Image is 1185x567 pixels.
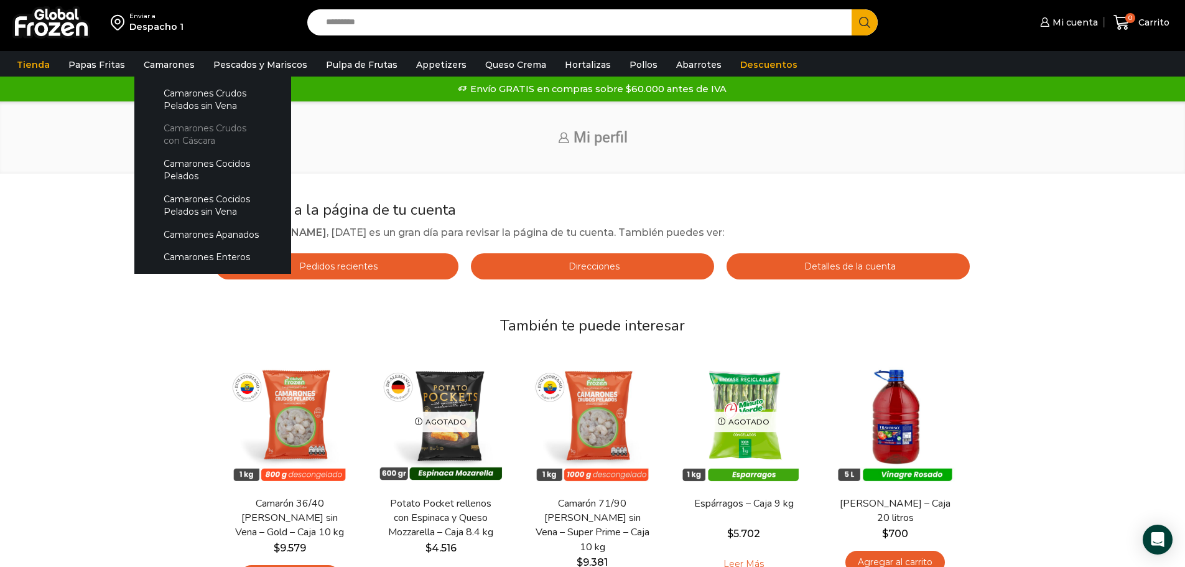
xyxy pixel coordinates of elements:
div: Despacho 1 [129,21,184,33]
span: También te puede interesar [500,316,685,335]
a: Pollos [623,53,664,77]
bdi: 700 [882,528,908,540]
span: Pedidos recientes [296,261,378,272]
a: Espárragos – Caja 9 kg [685,497,802,511]
span: Bienvenido a la página de tu cuenta [215,200,456,220]
span: $ [727,528,733,540]
a: Papas Fritas [62,53,131,77]
a: Camarón 36/40 [PERSON_NAME] sin Vena – Gold – Caja 10 kg [231,497,348,540]
a: Camarones [137,53,201,77]
a: Queso Crema [479,53,552,77]
span: $ [274,542,280,554]
a: Direcciones [471,253,714,279]
a: Tienda [11,53,56,77]
p: Agotado [709,411,778,432]
bdi: 4.516 [425,542,457,554]
span: Mi perfil [574,129,628,146]
a: Potato Pocket rellenos con Espinaca y Queso Mozzarella – Caja 8.4 kg [383,497,500,540]
span: Mi cuenta [1049,16,1098,29]
a: Detalles de la cuenta [727,253,970,279]
a: 0 Carrito [1110,8,1173,37]
span: Carrito [1135,16,1169,29]
a: Abarrotes [670,53,728,77]
p: Hola , [DATE] es un gran día para revisar la página de tu cuenta. También puedes ver: [215,225,970,241]
a: Camarón 71/90 [PERSON_NAME] sin Vena – Super Prime – Caja 10 kg [534,497,651,555]
a: Hortalizas [559,53,617,77]
a: Camarones Enteros [147,246,279,269]
span: $ [425,542,432,554]
a: Appetizers [410,53,473,77]
a: Descuentos [734,53,804,77]
a: Camarones Crudos con Cáscara [147,117,279,152]
a: Pulpa de Frutas [320,53,404,77]
a: Mi cuenta [1037,10,1098,35]
a: Camarones Apanados [147,223,279,246]
button: Search button [852,9,878,35]
span: $ [882,528,888,540]
span: Direcciones [565,261,620,272]
div: Open Intercom Messenger [1143,525,1173,555]
a: [PERSON_NAME] – Caja 20 litros [837,497,954,525]
span: 0 [1125,13,1135,23]
a: Camarones Crudos Pelados sin Vena [147,82,279,117]
a: Pescados y Mariscos [207,53,314,77]
a: Camarones Cocidos Pelados [147,152,279,188]
a: Pedidos recientes [215,253,458,279]
span: Detalles de la cuenta [801,261,896,272]
a: Camarones Cocidos Pelados sin Vena [147,187,279,223]
img: address-field-icon.svg [111,12,129,33]
bdi: 9.579 [274,542,306,554]
p: Agotado [406,411,475,432]
div: Enviar a [129,12,184,21]
bdi: 5.702 [727,528,760,540]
